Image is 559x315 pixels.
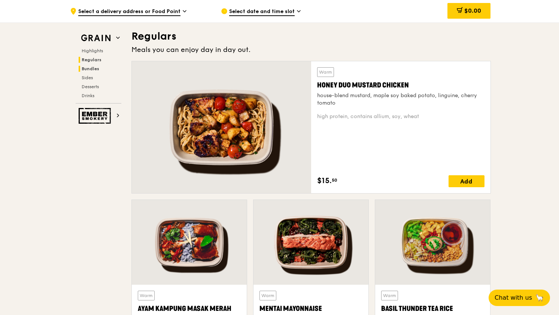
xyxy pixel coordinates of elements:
div: Warm [317,67,334,77]
div: Add [449,175,484,187]
div: Warm [381,291,398,300]
div: Basil Thunder Tea Rice [381,303,484,314]
div: Warm [138,291,155,300]
button: Chat with us🦙 [489,290,550,306]
div: Warm [259,291,276,300]
span: 🦙 [535,293,544,302]
span: Select date and time slot [229,8,295,16]
span: Drinks [82,93,94,98]
div: Ayam Kampung Masak Merah [138,303,241,314]
div: Honey Duo Mustard Chicken [317,80,484,90]
span: Chat with us [495,293,532,302]
div: house-blend mustard, maple soy baked potato, linguine, cherry tomato [317,92,484,107]
span: $0.00 [464,7,481,14]
span: Bundles [82,66,99,71]
h3: Regulars [131,30,491,43]
img: Ember Smokery web logo [79,108,113,124]
span: 50 [332,177,337,183]
span: Sides [82,75,93,80]
span: Desserts [82,84,99,89]
span: Highlights [82,48,103,53]
span: Regulars [82,57,101,62]
div: Meals you can enjoy day in day out. [131,44,491,55]
span: $15. [317,175,332,186]
span: Select a delivery address or Food Point [78,8,180,16]
div: high protein, contains allium, soy, wheat [317,113,484,120]
img: Grain web logo [79,31,113,45]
